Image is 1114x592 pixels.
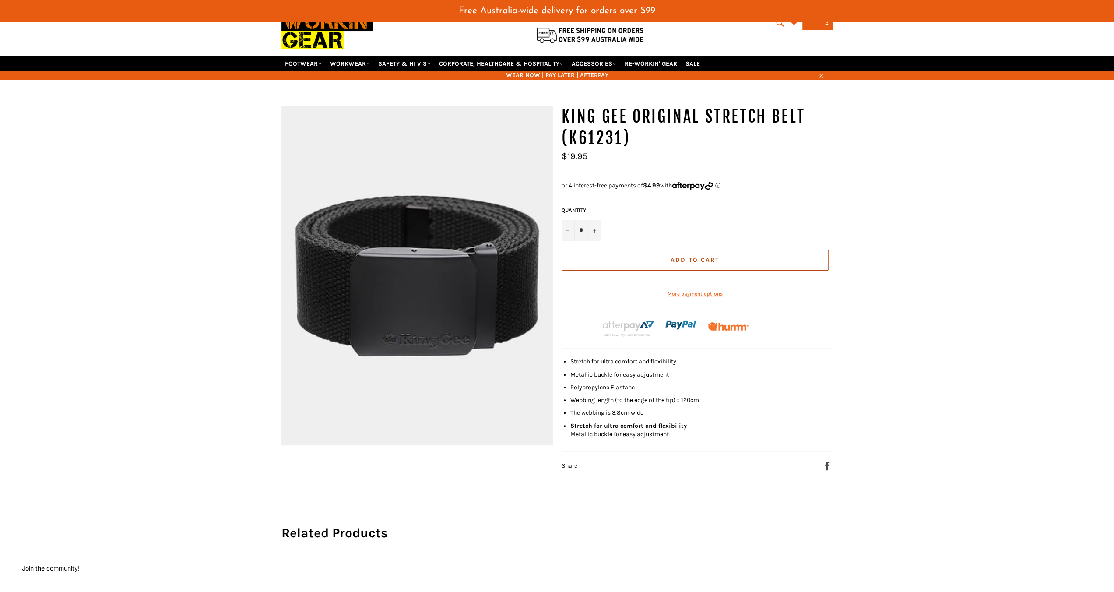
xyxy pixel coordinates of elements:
a: SALE [682,56,703,71]
span: 2 [825,19,828,26]
img: Flat $9.95 shipping Australia wide [535,26,645,44]
li: The webbing is 3.8cm wide [570,409,833,417]
img: Afterpay-Logo-on-dark-bg_large.png [601,319,655,337]
li: Webbing length (to the edge of the tip) = 120cm [570,396,833,404]
img: KING GEE Original Stretch Belt (K61231) - Workin' Gear [281,106,553,445]
a: More payment options [562,290,829,298]
a: ACCESSORIES [568,56,620,71]
a: WORKWEAR [327,56,373,71]
button: Reduce item quantity by one [562,220,575,241]
span: $19.95 [562,151,587,161]
li: Metallic buckle for easy adjustment [570,370,833,379]
button: Add to Cart [562,250,829,271]
span: WEAR NOW | PAY LATER | AFTERPAY [281,71,833,79]
label: Quantity [562,207,601,214]
button: Join the community! [22,564,80,572]
a: SAFETY & HI VIS [375,56,434,71]
a: CORPORATE, HEALTHCARE & HOSPITALITY [436,56,567,71]
li: Polypropylene Elastane [570,383,833,391]
button: Increase item quantity by one [588,220,601,241]
li: Stretch for ultra comfort and flexibility [570,357,833,366]
li: Metallic buckle for easy adjustment [570,422,833,439]
img: paypal.png [665,309,698,341]
b: Stretch for ultra comfort and flexibility [570,422,687,430]
span: Add to Cart [671,256,719,264]
h2: Related Products [281,524,833,542]
img: Humm_core_logo_RGB-01_300x60px_small_195d8312-4386-4de7-b182-0ef9b6303a37.png [708,322,749,331]
span: Free Australia-wide delivery for orders over $99 [459,6,655,15]
h1: KING GEE Original Stretch Belt (K61231) [562,106,833,149]
a: RE-WORKIN' GEAR [621,56,681,71]
a: FOOTWEAR [281,56,325,71]
span: Share [562,462,577,469]
img: Workin Gear leaders in Workwear, Safety Boots, PPE, Uniforms. Australia's No.1 in Workwear [281,6,373,56]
